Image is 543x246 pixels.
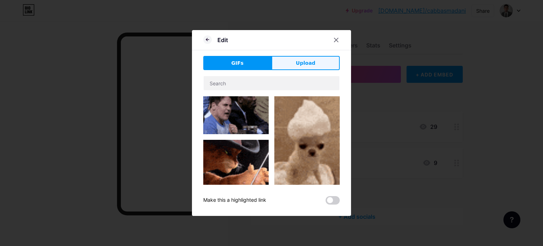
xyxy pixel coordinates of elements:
input: Search [204,76,339,90]
button: Upload [271,56,340,70]
button: GIFs [203,56,271,70]
img: Gihpy [203,140,269,205]
div: Make this a highlighted link [203,196,266,205]
span: GIFs [231,59,244,67]
span: Upload [296,59,315,67]
img: Gihpy [274,96,340,213]
div: Edit [217,36,228,44]
img: Gihpy [203,96,269,134]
